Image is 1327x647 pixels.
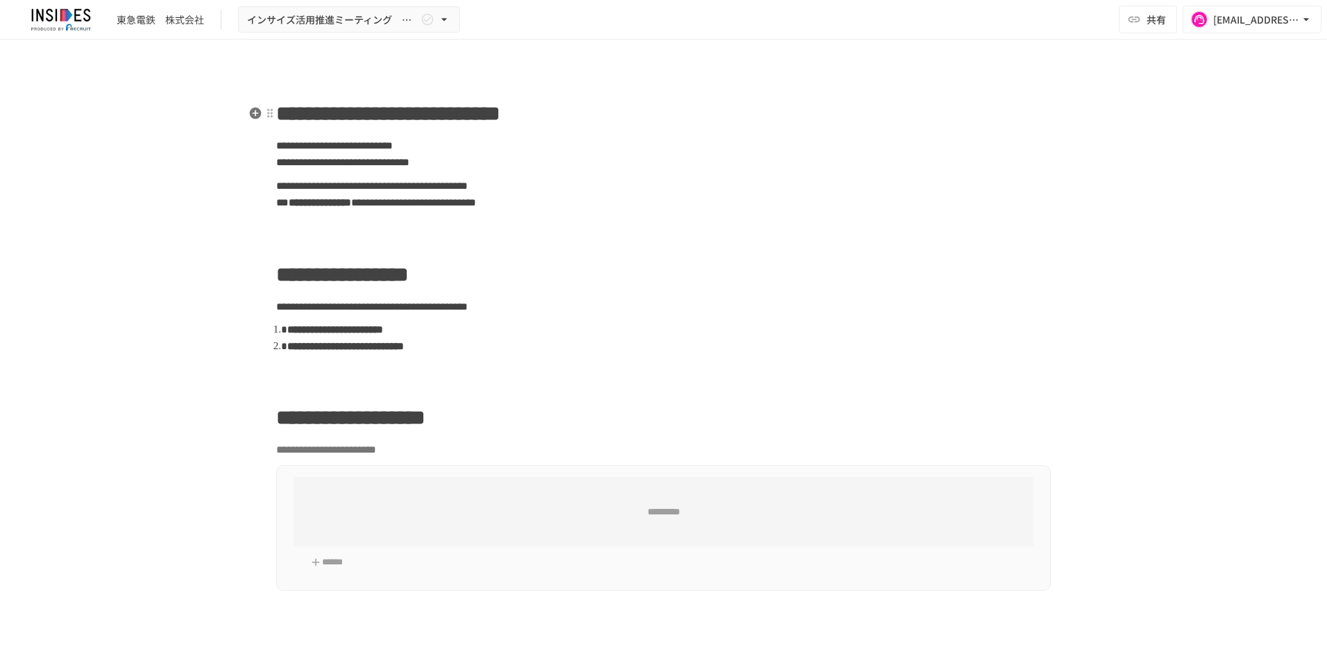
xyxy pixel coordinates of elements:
span: 共有 [1147,12,1166,27]
div: [EMAIL_ADDRESS][DOMAIN_NAME] [1213,11,1299,28]
button: [EMAIL_ADDRESS][DOMAIN_NAME] [1183,6,1321,33]
button: インサイズ活用推進ミーティング ～1回目～ [238,6,460,33]
img: JmGSPSkPjKwBq77AtHmwC7bJguQHJlCRQfAXtnx4WuV [17,8,105,31]
div: 東急電鉄 株式会社 [117,12,204,27]
span: インサイズ活用推進ミーティング ～1回目～ [247,11,418,28]
button: 共有 [1119,6,1177,33]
